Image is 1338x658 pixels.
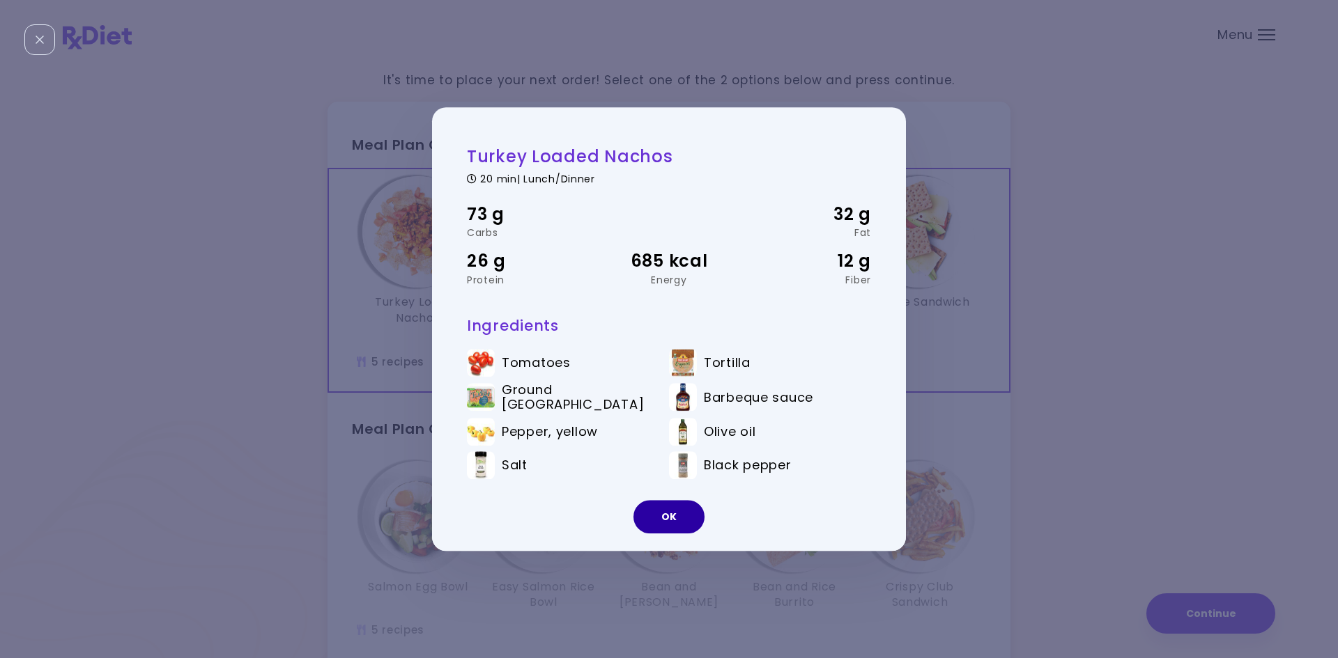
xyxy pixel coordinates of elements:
span: Barbeque sauce [704,390,813,405]
div: 20 min | Lunch/Dinner [467,171,871,184]
div: Energy [601,275,736,285]
h2: Turkey Loaded Nachos [467,146,871,167]
div: Close [24,24,55,55]
div: Carbs [467,228,601,237]
span: Ground [GEOGRAPHIC_DATA] [502,382,649,412]
div: 26 g [467,248,601,274]
div: Fiber [737,275,871,285]
span: Salt [502,457,528,473]
h3: Ingredients [467,316,871,335]
div: 685 kcal [601,248,736,274]
span: Tortilla [704,355,751,370]
div: 73 g [467,201,601,228]
button: OK [633,500,705,533]
span: Pepper, yellow [502,424,598,439]
div: Fat [737,228,871,237]
span: Olive oil [704,424,755,439]
span: Tomatoes [502,355,571,370]
span: Black pepper [704,457,792,473]
div: Protein [467,275,601,285]
div: 12 g [737,248,871,274]
div: 32 g [737,201,871,228]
